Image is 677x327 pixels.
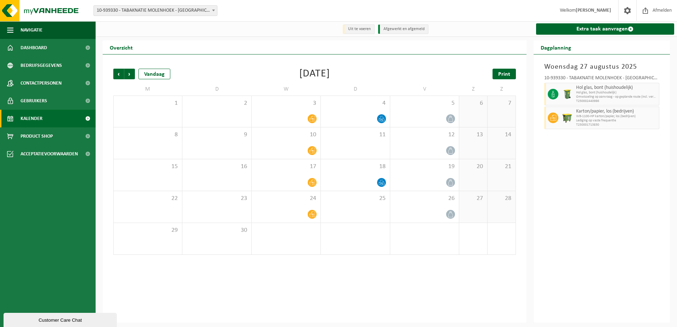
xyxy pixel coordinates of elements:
span: 5 [394,99,455,107]
td: Z [459,83,488,96]
span: Lediging op vaste frequentie [576,119,658,123]
span: Kalender [21,110,42,127]
a: Print [493,69,516,79]
span: Dashboard [21,39,47,57]
span: 24 [255,195,317,202]
span: 4 [324,99,386,107]
span: 11 [324,131,386,139]
span: 22 [117,195,178,202]
span: Vorige [113,69,124,79]
span: 29 [117,226,178,234]
li: Uit te voeren [343,24,375,34]
span: 9 [186,131,248,139]
img: WB-0240-HPE-GN-50 [562,89,573,99]
span: 17 [255,163,317,171]
span: 1 [117,99,178,107]
span: T250001713830 [576,123,658,127]
span: Hol glas, bont (huishoudelijk) [576,91,658,95]
span: 28 [491,195,512,202]
span: Volgende [124,69,135,79]
span: 3 [255,99,317,107]
span: 20 [463,163,484,171]
span: 10-939330 - TABAKNATIE MOLENHOEK - MEERDONK [93,5,217,16]
span: 14 [491,131,512,139]
h2: Dagplanning [534,40,578,54]
span: WB-1100-HP karton/papier, los (bedrijven) [576,114,658,119]
h2: Overzicht [103,40,140,54]
li: Afgewerkt en afgemeld [378,24,428,34]
td: Z [488,83,516,96]
span: Navigatie [21,21,42,39]
h3: Woensdag 27 augustus 2025 [544,62,660,72]
span: 10 [255,131,317,139]
span: 21 [491,163,512,171]
span: 7 [491,99,512,107]
img: WB-1100-HPE-GN-50 [562,113,573,123]
td: M [113,83,182,96]
div: Vandaag [138,69,170,79]
span: Acceptatievoorwaarden [21,145,78,163]
span: 8 [117,131,178,139]
span: 30 [186,226,248,234]
span: Product Shop [21,127,53,145]
td: D [321,83,390,96]
td: V [390,83,459,96]
strong: [PERSON_NAME] [576,8,611,13]
span: 10-939330 - TABAKNATIE MOLENHOEK - MEERDONK [94,6,217,16]
span: 23 [186,195,248,202]
span: 25 [324,195,386,202]
span: 15 [117,163,178,171]
span: 26 [394,195,455,202]
span: 2 [186,99,248,107]
span: Gebruikers [21,92,47,110]
span: 12 [394,131,455,139]
span: 27 [463,195,484,202]
span: 13 [463,131,484,139]
span: 6 [463,99,484,107]
iframe: chat widget [4,311,118,327]
span: 19 [394,163,455,171]
td: D [182,83,251,96]
div: 10-939330 - TABAKNATIE MOLENHOEK - [GEOGRAPHIC_DATA] [544,76,660,83]
td: W [252,83,321,96]
span: Omwisseling op aanvraag - op geplande route (incl. verwerking) [576,95,658,99]
span: Karton/papier, los (bedrijven) [576,109,658,114]
span: Bedrijfsgegevens [21,57,62,74]
span: Hol glas, bont (huishoudelijk) [576,85,658,91]
span: Print [498,71,510,77]
span: T250002440986 [576,99,658,103]
div: [DATE] [299,69,330,79]
span: Contactpersonen [21,74,62,92]
span: 16 [186,163,248,171]
span: 18 [324,163,386,171]
a: Extra taak aanvragen [536,23,675,35]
